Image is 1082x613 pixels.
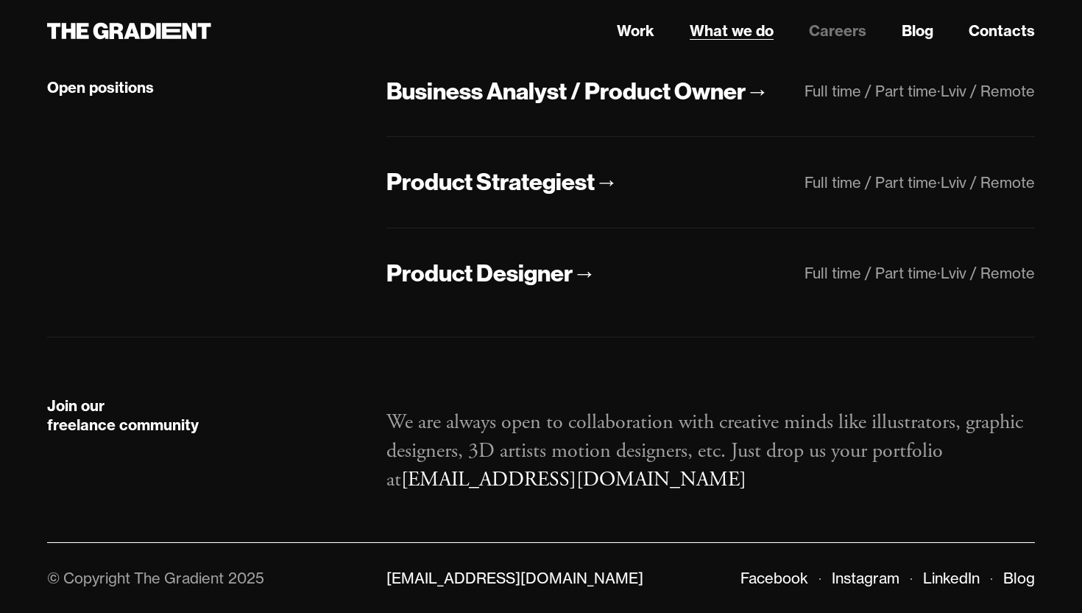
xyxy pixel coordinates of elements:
div: 2025 [228,569,264,587]
a: Blog [902,20,933,42]
a: Blog [1003,569,1035,587]
div: Lviv / Remote [941,173,1035,192]
p: We are always open to collaboration with creative minds like illustrators, graphic designers, 3D ... [386,408,1035,495]
a: Business Analyst / Product Owner→ [386,76,769,108]
div: Full time / Part time [805,264,937,282]
a: Facebook [740,569,808,587]
div: · [937,82,941,100]
strong: Join our freelance community [47,396,199,434]
div: Full time / Part time [805,173,937,192]
div: Lviv / Remote [941,82,1035,100]
a: Work [617,20,654,42]
a: LinkedIn [923,569,980,587]
div: → [573,258,596,289]
a: Product Strategiest→ [386,167,618,198]
a: What we do [690,20,774,42]
div: → [595,167,618,197]
div: Lviv / Remote [941,264,1035,282]
a: [EMAIL_ADDRESS][DOMAIN_NAME] [386,569,643,587]
div: Product Strategiest [386,167,595,197]
div: · [937,264,941,282]
a: Contacts [969,20,1035,42]
div: Full time / Part time [805,82,937,100]
a: Careers [809,20,866,42]
strong: Open positions [47,78,154,97]
a: Product Designer→ [386,258,596,290]
a: Instagram [832,569,899,587]
div: Business Analyst / Product Owner [386,76,746,107]
div: © Copyright The Gradient [47,569,224,587]
div: · [937,173,941,192]
a: [EMAIL_ADDRESS][DOMAIN_NAME] [401,466,746,493]
div: → [746,76,769,107]
div: Product Designer [386,258,573,289]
